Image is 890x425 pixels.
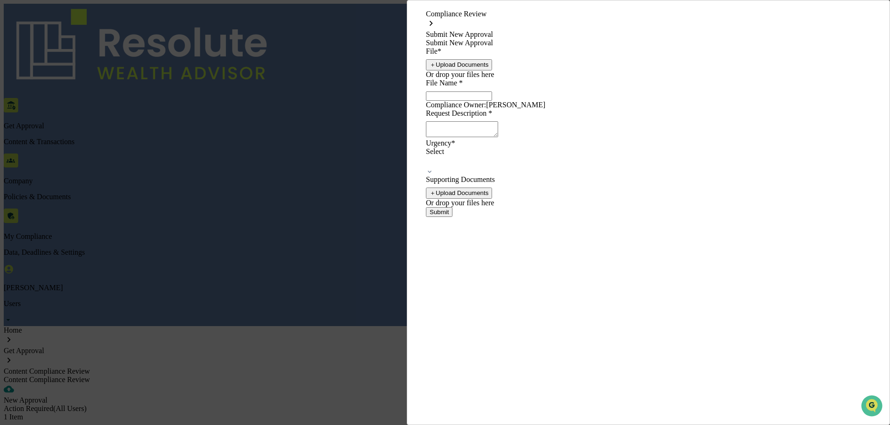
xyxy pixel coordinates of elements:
[158,74,170,85] button: Start new chat
[77,118,116,127] span: Attestations
[32,71,153,81] div: Start new chat
[430,189,436,196] span: ＋
[426,101,871,109] div: Compliance Owner : [PERSON_NAME]
[426,109,871,118] div: Request Description
[19,135,59,145] span: Data Lookup
[426,70,871,79] div: Or drop your files here
[426,30,871,39] div: Submit New Approval
[19,118,60,127] span: Preclearance
[426,59,492,70] button: Or drop your files here
[9,136,17,144] div: 🔎
[64,114,119,131] a: 🗄️Attestations
[68,118,75,126] div: 🗄️
[426,207,452,217] button: Submit
[426,10,871,18] div: Compliance Review
[426,199,871,207] div: Or drop your files here
[24,42,154,52] input: Clear
[9,20,170,35] p: How can we help?
[9,118,17,126] div: 🖐️
[9,71,26,88] img: 1746055101610-c473b297-6a78-478c-a979-82029cc54cd1
[430,61,436,68] span: ＋
[426,79,871,87] div: File Name
[6,132,62,148] a: 🔎Data Lookup
[6,114,64,131] a: 🖐️Preclearance
[426,47,871,56] div: File
[66,158,113,165] a: Powered byPylon
[426,39,871,47] div: Submit New Approval
[32,81,118,88] div: We're available if you need us!
[426,188,492,199] button: Or drop your files here
[426,147,871,156] div: Select
[426,139,871,147] div: Urgency
[93,158,113,165] span: Pylon
[426,175,871,184] div: Supporting Documents
[860,394,885,419] iframe: Open customer support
